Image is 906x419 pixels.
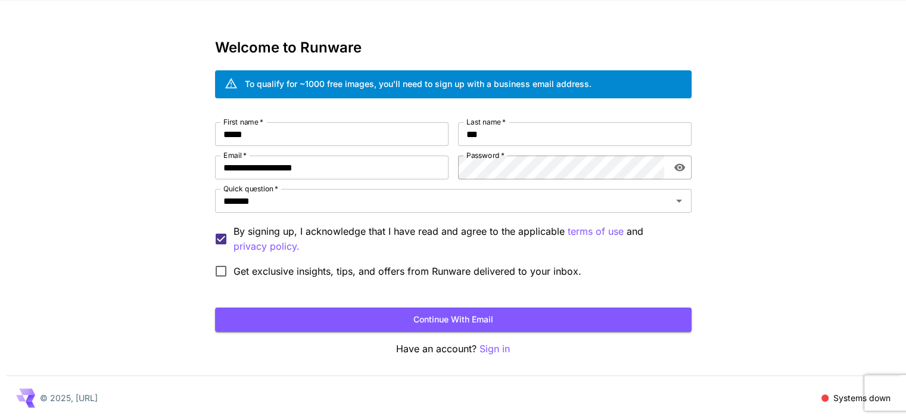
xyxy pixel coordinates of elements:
[233,239,300,254] button: By signing up, I acknowledge that I have read and agree to the applicable terms of use and
[669,157,690,178] button: toggle password visibility
[215,308,692,332] button: Continue with email
[245,77,591,90] div: To qualify for ~1000 free images, you’ll need to sign up with a business email address.
[233,239,300,254] p: privacy policy.
[223,117,263,127] label: First name
[568,224,624,239] button: By signing up, I acknowledge that I have read and agree to the applicable and privacy policy.
[671,193,687,209] button: Open
[568,224,624,239] p: terms of use
[215,342,692,356] p: Have an account?
[215,39,692,56] h3: Welcome to Runware
[223,150,247,160] label: Email
[40,392,98,404] p: © 2025, [URL]
[466,117,506,127] label: Last name
[233,224,682,254] p: By signing up, I acknowledge that I have read and agree to the applicable and
[466,150,505,160] label: Password
[480,342,510,356] button: Sign in
[223,184,278,194] label: Quick question
[833,392,891,404] p: Systems down
[233,264,581,278] span: Get exclusive insights, tips, and offers from Runware delivered to your inbox.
